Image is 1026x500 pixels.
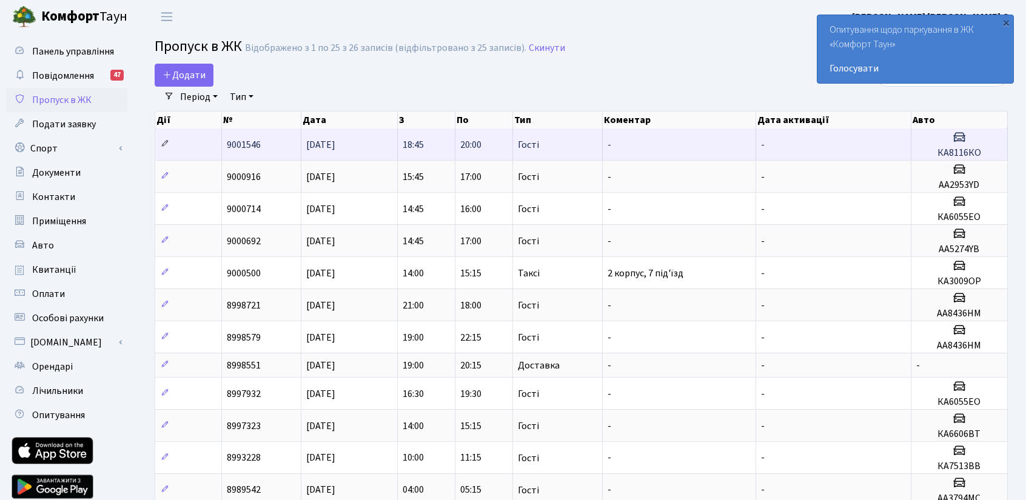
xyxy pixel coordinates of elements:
span: 16:30 [403,387,424,401]
div: Відображено з 1 по 25 з 26 записів (відфільтровано з 25 записів). [245,42,526,54]
span: [DATE] [306,452,335,465]
a: Документи [6,161,127,185]
span: Таун [41,7,127,27]
span: - [608,452,611,465]
span: 8997932 [227,387,261,401]
div: 47 [110,70,124,81]
span: Контакти [32,190,75,204]
th: Авто [911,112,1008,128]
span: Гості [518,204,539,214]
span: - [608,419,611,433]
th: Дії [155,112,222,128]
span: 16:00 [460,202,481,216]
span: Квитанції [32,263,76,276]
div: Опитування щодо паркування в ЖК «Комфорт Таун» [817,15,1013,83]
span: 14:00 [403,267,424,280]
span: 17:00 [460,170,481,184]
span: 8993228 [227,452,261,465]
th: Коментар [603,112,756,128]
span: Гості [518,389,539,399]
span: - [761,419,765,433]
a: Повідомлення47 [6,64,127,88]
h5: КА6055ЕО [916,396,1002,408]
span: Доставка [518,361,560,370]
a: [DOMAIN_NAME] [6,330,127,355]
span: - [916,359,920,372]
span: Приміщення [32,215,86,228]
span: - [608,202,611,216]
span: 19:30 [460,387,481,401]
a: Подати заявку [6,112,127,136]
h5: АА8436НМ [916,308,1002,319]
b: Комфорт [41,7,99,26]
span: [DATE] [306,387,335,401]
span: 14:45 [403,202,424,216]
span: Гості [518,421,539,431]
a: Оплати [6,282,127,306]
h5: КА6055ЕО [916,212,1002,223]
span: - [608,170,611,184]
span: [DATE] [306,484,335,497]
span: 14:00 [403,419,424,433]
h5: АА8436НМ [916,340,1002,352]
span: Повідомлення [32,69,94,82]
span: - [608,138,611,152]
span: 05:15 [460,484,481,497]
span: [DATE] [306,419,335,433]
span: - [608,359,611,372]
span: 15:15 [460,419,481,433]
a: Панель управління [6,39,127,64]
span: Панель управління [32,45,114,58]
a: Тип [225,87,258,107]
span: 9000500 [227,267,261,280]
span: Орендарі [32,360,73,373]
span: 11:15 [460,452,481,465]
span: Авто [32,239,54,252]
span: 17:00 [460,235,481,248]
a: Особові рахунки [6,306,127,330]
span: 21:00 [403,299,424,312]
span: 18:00 [460,299,481,312]
h5: АА2953YD [916,179,1002,191]
span: Гості [518,301,539,310]
th: По [455,112,513,128]
span: 19:00 [403,331,424,344]
span: - [761,138,765,152]
span: Оплати [32,287,65,301]
span: Подати заявку [32,118,96,131]
span: Пропуск в ЖК [32,93,92,107]
span: Особові рахунки [32,312,104,325]
span: 8998579 [227,331,261,344]
span: - [608,331,611,344]
span: 15:15 [460,267,481,280]
a: Голосувати [830,61,1001,76]
a: Квитанції [6,258,127,282]
span: Гості [518,172,539,182]
span: 04:00 [403,484,424,497]
span: 2 корпус, 7 під'їзд [608,267,683,280]
a: Додати [155,64,213,87]
span: - [761,202,765,216]
a: Приміщення [6,209,127,233]
th: Дата активації [756,112,911,128]
a: Авто [6,233,127,258]
span: Лічильники [32,384,83,398]
b: [PERSON_NAME] [PERSON_NAME] С. [852,10,1011,24]
span: Гості [518,140,539,150]
a: Опитування [6,403,127,427]
a: Пропуск в ЖК [6,88,127,112]
span: - [761,170,765,184]
th: З [398,112,455,128]
img: logo.png [12,5,36,29]
span: - [761,299,765,312]
span: 9000714 [227,202,261,216]
span: [DATE] [306,267,335,280]
span: [DATE] [306,202,335,216]
span: 20:15 [460,359,481,372]
span: - [761,267,765,280]
h5: КА6606ВТ [916,428,1002,440]
button: Переключити навігацію [152,7,182,27]
h5: AA5274YB [916,244,1002,255]
span: Гості [518,485,539,495]
th: № [222,112,301,128]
